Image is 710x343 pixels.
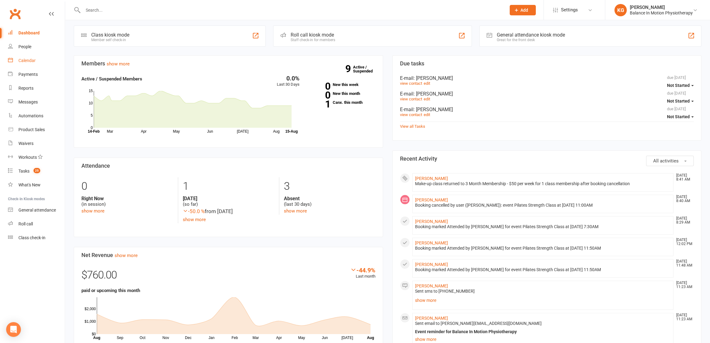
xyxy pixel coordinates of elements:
[415,176,448,181] a: [PERSON_NAME]
[309,83,375,87] a: 0New this week
[8,217,65,231] a: Roll call
[183,196,274,207] div: (so far)
[646,156,694,166] button: All activities
[630,5,693,10] div: [PERSON_NAME]
[673,259,693,267] time: [DATE] 11:48 AM
[415,246,671,251] div: Booking marked Attended by [PERSON_NAME] for event Pilates Strength Class at [DATE] 11:50AM
[673,216,693,224] time: [DATE] 8:29 AM
[415,224,671,229] div: Booking marked Attended by [PERSON_NAME] for event Pilates Strength Class at [DATE] 7:30AM
[673,313,693,321] time: [DATE] 11:23 AM
[284,177,375,196] div: 3
[8,26,65,40] a: Dashboard
[353,60,380,78] a: 9Active / Suspended
[81,267,375,287] div: $760.00
[91,32,129,38] div: Class kiosk mode
[309,99,330,109] strong: 1
[667,95,694,107] button: Not Started
[415,289,475,294] span: Sent sms to [PHONE_NUMBER]
[183,207,274,216] div: from [DATE]
[18,182,41,187] div: What's New
[18,235,45,240] div: Class check-in
[400,75,694,81] div: E-mail
[183,208,205,214] span: -50.0 %
[18,44,31,49] div: People
[673,281,693,289] time: [DATE] 11:23 AM
[667,80,694,91] button: Not Started
[18,141,33,146] div: Waivers
[8,40,65,54] a: People
[81,6,502,14] input: Search...
[520,8,528,13] span: Add
[400,156,694,162] h3: Recent Activity
[81,177,173,196] div: 0
[6,322,21,337] div: Open Intercom Messenger
[630,10,693,16] div: Balance In Motion Physiotherapy
[414,91,453,97] span: : [PERSON_NAME]
[81,288,140,293] strong: paid or upcoming this month
[8,203,65,217] a: General attendance kiosk mode
[183,177,274,196] div: 1
[8,123,65,137] a: Product Sales
[415,283,448,288] a: [PERSON_NAME]
[81,196,173,201] strong: Right Now
[415,203,671,208] div: Booking cancelled by user ([PERSON_NAME]): event Pilates Strength Class at [DATE] 11:00AM
[284,196,375,207] div: (last 30 days)
[18,113,43,118] div: Automations
[81,196,173,207] div: (in session)
[309,91,330,100] strong: 0
[8,54,65,68] a: Calendar
[107,61,130,67] a: show more
[81,252,375,258] h3: Net Revenue
[400,91,694,97] div: E-mail
[673,195,693,203] time: [DATE] 8:40 AM
[415,321,542,326] span: Sent email to [PERSON_NAME][EMAIL_ADDRESS][DOMAIN_NAME]
[284,196,375,201] strong: Absent
[415,219,448,224] a: [PERSON_NAME]
[400,112,422,117] a: view contact
[497,32,565,38] div: General attendance kiosk mode
[415,329,671,334] div: Event reminder for Balance In Motion Physiotherapy
[18,208,56,212] div: General attendance
[284,208,307,214] a: show more
[415,197,448,202] a: [PERSON_NAME]
[400,81,422,86] a: view contact
[414,75,453,81] span: : [PERSON_NAME]
[18,155,37,160] div: Workouts
[18,30,40,35] div: Dashboard
[497,38,565,42] div: Great for the front desk
[291,32,335,38] div: Roll call kiosk mode
[667,111,694,122] button: Not Started
[81,76,142,82] strong: Active / Suspended Members
[667,83,690,88] span: Not Started
[183,196,274,201] strong: [DATE]
[415,316,448,321] a: [PERSON_NAME]
[8,109,65,123] a: Automations
[18,86,33,91] div: Reports
[8,68,65,81] a: Payments
[415,296,671,305] a: show more
[424,112,430,117] a: edit
[277,75,300,88] div: Last 30 Days
[561,3,578,17] span: Settings
[614,4,627,16] div: KG
[673,238,693,246] time: [DATE] 12:02 PM
[510,5,536,15] button: Add
[18,99,38,104] div: Messages
[424,81,430,86] a: edit
[8,95,65,109] a: Messages
[400,97,422,101] a: view contact
[183,217,206,222] a: show more
[18,127,45,132] div: Product Sales
[8,137,65,150] a: Waivers
[673,173,693,181] time: [DATE] 8:41 AM
[18,221,33,226] div: Roll call
[18,169,29,173] div: Tasks
[277,75,300,81] div: 0.0%
[415,267,671,272] div: Booking marked Attended by [PERSON_NAME] for event Pilates Strength Class at [DATE] 11:50AM
[667,99,690,103] span: Not Started
[400,60,694,67] h3: Due tasks
[415,262,448,267] a: [PERSON_NAME]
[653,158,679,164] span: All activities
[81,60,375,67] h3: Members
[8,231,65,245] a: Class kiosk mode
